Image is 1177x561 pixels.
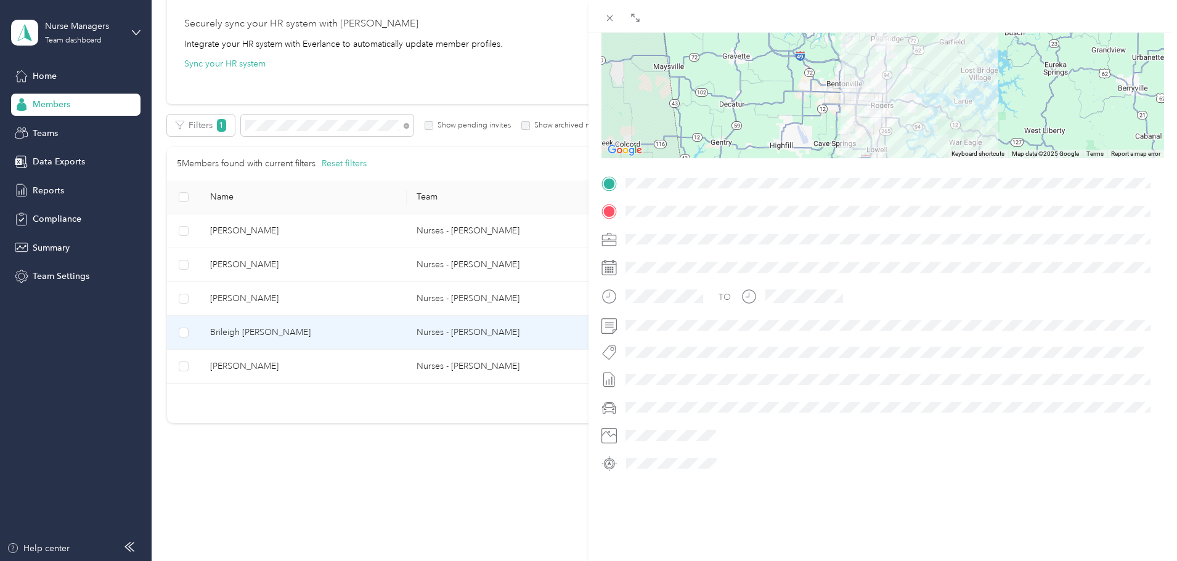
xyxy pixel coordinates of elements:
[951,150,1004,158] button: Keyboard shortcuts
[1012,150,1079,157] span: Map data ©2025 Google
[1086,150,1104,157] a: Terms (opens in new tab)
[1111,150,1160,157] a: Report a map error
[719,291,731,304] div: TO
[1108,492,1177,561] iframe: Everlance-gr Chat Button Frame
[605,142,645,158] a: Open this area in Google Maps (opens a new window)
[605,142,645,158] img: Google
